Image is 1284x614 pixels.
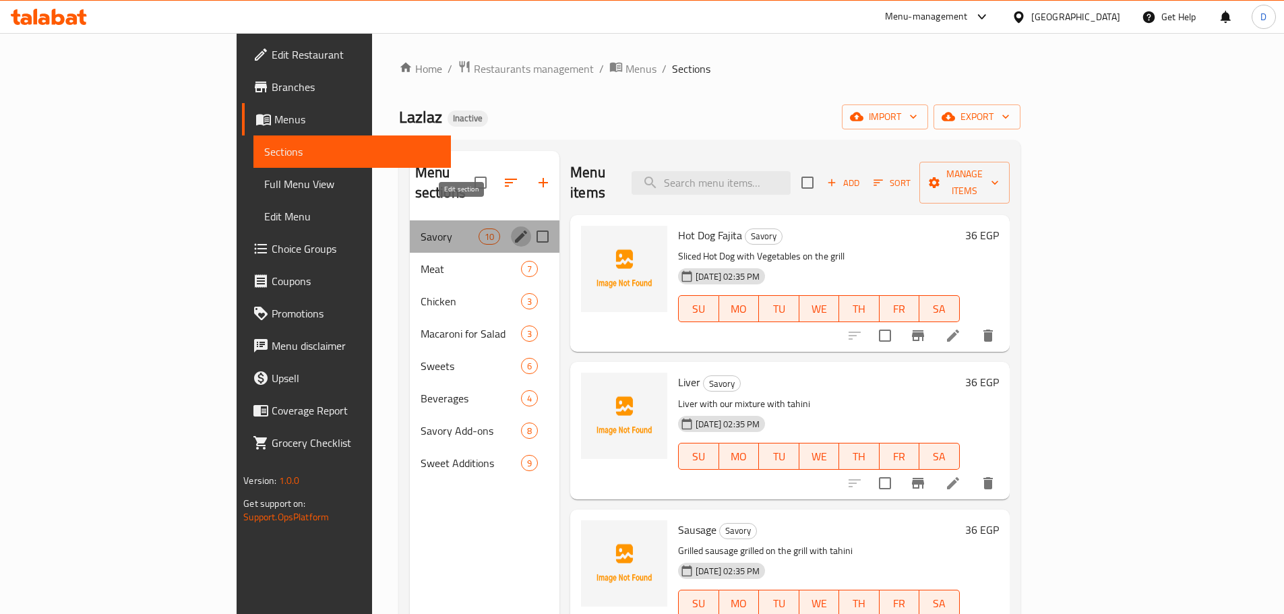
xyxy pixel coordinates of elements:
[243,472,276,489] span: Version:
[632,171,791,195] input: search
[880,443,920,470] button: FR
[822,173,865,193] button: Add
[925,299,954,319] span: SA
[839,443,880,470] button: TH
[410,220,559,253] div: Savory10edit
[805,447,834,466] span: WE
[522,263,537,276] span: 7
[919,295,960,322] button: SA
[965,520,999,539] h6: 36 EGP
[720,523,756,539] span: Savory
[704,376,740,392] span: Savory
[272,241,440,257] span: Choice Groups
[421,358,521,374] span: Sweets
[253,200,451,233] a: Edit Menu
[242,362,451,394] a: Upsell
[421,261,521,277] span: Meat
[672,61,710,77] span: Sections
[264,176,440,192] span: Full Menu View
[410,382,559,415] div: Beverages4
[919,162,1010,204] button: Manage items
[242,71,451,103] a: Branches
[662,61,667,77] li: /
[719,443,760,470] button: MO
[522,457,537,470] span: 9
[242,38,451,71] a: Edit Restaurant
[581,226,667,312] img: Hot Dog Fajita
[719,295,760,322] button: MO
[1260,9,1266,24] span: D
[825,175,861,191] span: Add
[243,495,305,512] span: Get support on:
[759,443,799,470] button: TU
[421,326,521,342] span: Macaroni for Salad
[678,443,719,470] button: SU
[865,173,919,193] span: Sort items
[690,270,765,283] span: [DATE] 02:35 PM
[805,299,834,319] span: WE
[845,299,874,319] span: TH
[410,415,559,447] div: Savory Add-ons8
[410,447,559,479] div: Sweet Additions9
[581,373,667,459] img: Liver
[678,248,959,265] p: Sliced Hot Dog with Vegetables on the grill
[725,447,754,466] span: MO
[272,402,440,419] span: Coverage Report
[410,253,559,285] div: Meat7
[474,61,594,77] span: Restaurants management
[521,455,538,471] div: items
[745,228,782,244] span: Savory
[759,295,799,322] button: TU
[521,390,538,406] div: items
[678,520,716,540] span: Sausage
[448,111,488,127] div: Inactive
[870,173,914,193] button: Sort
[880,295,920,322] button: FR
[521,293,538,309] div: items
[885,594,915,613] span: FR
[242,394,451,427] a: Coverage Report
[822,173,865,193] span: Add item
[421,228,479,245] span: Savory
[410,350,559,382] div: Sweets6
[678,396,959,412] p: Liver with our mixture with tahini
[764,299,794,319] span: TU
[678,295,719,322] button: SU
[945,328,961,344] a: Edit menu item
[902,467,934,499] button: Branch-specific-item
[684,594,713,613] span: SU
[764,447,794,466] span: TU
[522,295,537,308] span: 3
[272,47,440,63] span: Edit Restaurant
[410,285,559,317] div: Chicken3
[522,328,537,340] span: 3
[253,135,451,168] a: Sections
[272,273,440,289] span: Coupons
[522,392,537,405] span: 4
[678,543,959,559] p: Grilled sausage grilled on the grill with tahini
[410,317,559,350] div: Macaroni for Salad3
[527,166,559,199] button: Add section
[242,297,451,330] a: Promotions
[421,293,521,309] span: Chicken
[965,226,999,245] h6: 36 EGP
[522,425,537,437] span: 8
[421,423,521,439] div: Savory Add-ons
[965,373,999,392] h6: 36 EGP
[521,423,538,439] div: items
[719,523,757,539] div: Savory
[745,228,783,245] div: Savory
[242,103,451,135] a: Menus
[678,372,700,392] span: Liver
[242,427,451,459] a: Grocery Checklist
[690,565,765,578] span: [DATE] 02:35 PM
[703,375,741,392] div: Savory
[842,104,928,129] button: import
[684,299,713,319] span: SU
[264,208,440,224] span: Edit Menu
[845,447,874,466] span: TH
